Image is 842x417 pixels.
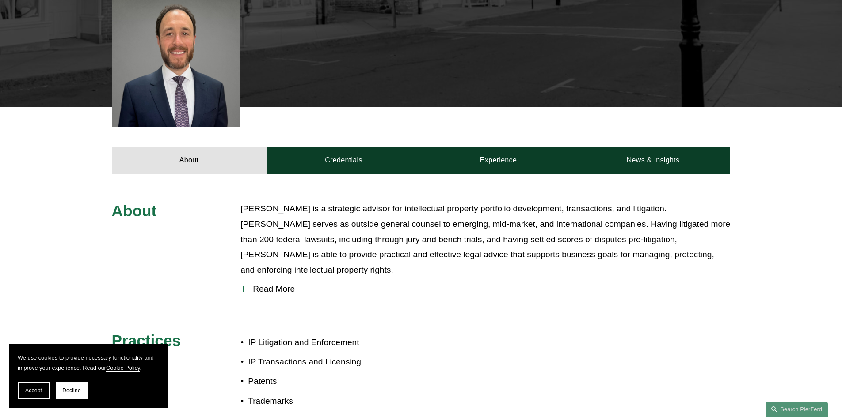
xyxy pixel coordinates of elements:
a: News & Insights [575,147,730,173]
a: Credentials [267,147,421,173]
a: Cookie Policy [106,364,140,371]
span: Read More [247,284,730,294]
span: Decline [62,387,81,394]
p: [PERSON_NAME] is a strategic advisor for intellectual property portfolio development, transaction... [240,201,730,278]
span: About [112,202,157,219]
button: Accept [18,382,50,399]
span: Practices [112,332,181,349]
p: We use cookies to provide necessary functionality and improve your experience. Read our . [18,353,159,373]
section: Cookie banner [9,344,168,408]
a: Experience [421,147,576,173]
p: Patents [248,374,421,389]
a: Search this site [766,402,828,417]
span: Accept [25,387,42,394]
button: Decline [56,382,88,399]
p: Trademarks [248,394,421,409]
p: IP Litigation and Enforcement [248,335,421,350]
p: IP Transactions and Licensing [248,354,421,370]
button: Read More [240,278,730,301]
a: About [112,147,267,173]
